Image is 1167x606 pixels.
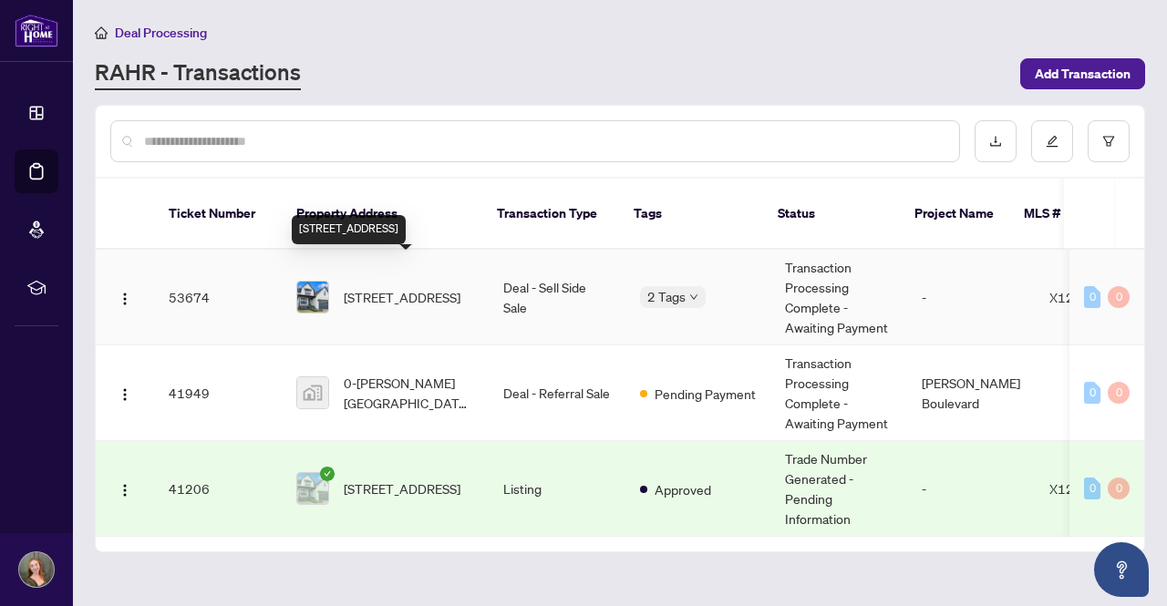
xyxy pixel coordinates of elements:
span: check-circle [320,467,335,481]
img: Logo [118,387,132,402]
img: thumbnail-img [297,377,328,408]
div: [STREET_ADDRESS] [292,215,406,244]
div: 0 [1108,382,1130,404]
img: thumbnail-img [297,282,328,313]
td: 41206 [154,441,282,537]
th: Property Address [282,179,482,250]
span: Deal Processing [115,25,207,41]
th: Status [763,179,900,250]
span: filter [1102,135,1115,148]
td: - [907,441,1035,537]
button: edit [1031,120,1073,162]
span: 0-[PERSON_NAME][GEOGRAPHIC_DATA], [GEOGRAPHIC_DATA], [GEOGRAPHIC_DATA] [344,373,474,413]
th: MLS # [1009,179,1119,250]
div: 0 [1084,286,1100,308]
td: - [907,250,1035,345]
div: 0 [1108,286,1130,308]
img: Logo [118,483,132,498]
button: filter [1088,120,1130,162]
th: Ticket Number [154,179,282,250]
button: Open asap [1094,542,1149,597]
span: X12278600 [1049,289,1123,305]
th: Transaction Type [482,179,619,250]
button: Logo [110,378,139,407]
span: Add Transaction [1035,59,1131,88]
td: Trade Number Generated - Pending Information [770,441,907,537]
div: 0 [1084,382,1100,404]
span: download [989,135,1002,148]
span: edit [1046,135,1059,148]
td: Deal - Referral Sale [489,345,625,441]
td: 41949 [154,345,282,441]
th: Tags [619,179,763,250]
a: RAHR - Transactions [95,57,301,90]
img: Logo [118,292,132,306]
span: Approved [655,479,711,499]
img: thumbnail-img [297,473,328,504]
td: 53674 [154,250,282,345]
td: Transaction Processing Complete - Awaiting Payment [770,250,907,345]
div: 0 [1108,478,1130,499]
div: 0 [1084,478,1100,499]
button: Logo [110,282,139,312]
span: 2 Tags [647,286,686,307]
td: [PERSON_NAME] Boulevard [907,345,1035,441]
span: home [95,26,108,39]
button: Logo [110,474,139,503]
span: X12278600 [1049,480,1123,497]
td: Transaction Processing Complete - Awaiting Payment [770,345,907,441]
td: Listing [489,441,625,537]
span: [STREET_ADDRESS] [344,287,460,307]
img: logo [15,14,58,47]
th: Project Name [900,179,1009,250]
img: Profile Icon [19,552,54,587]
button: Add Transaction [1020,58,1145,89]
button: download [975,120,1017,162]
span: Pending Payment [655,384,756,404]
span: down [689,293,698,302]
td: Deal - Sell Side Sale [489,250,625,345]
span: [STREET_ADDRESS] [344,478,460,498]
